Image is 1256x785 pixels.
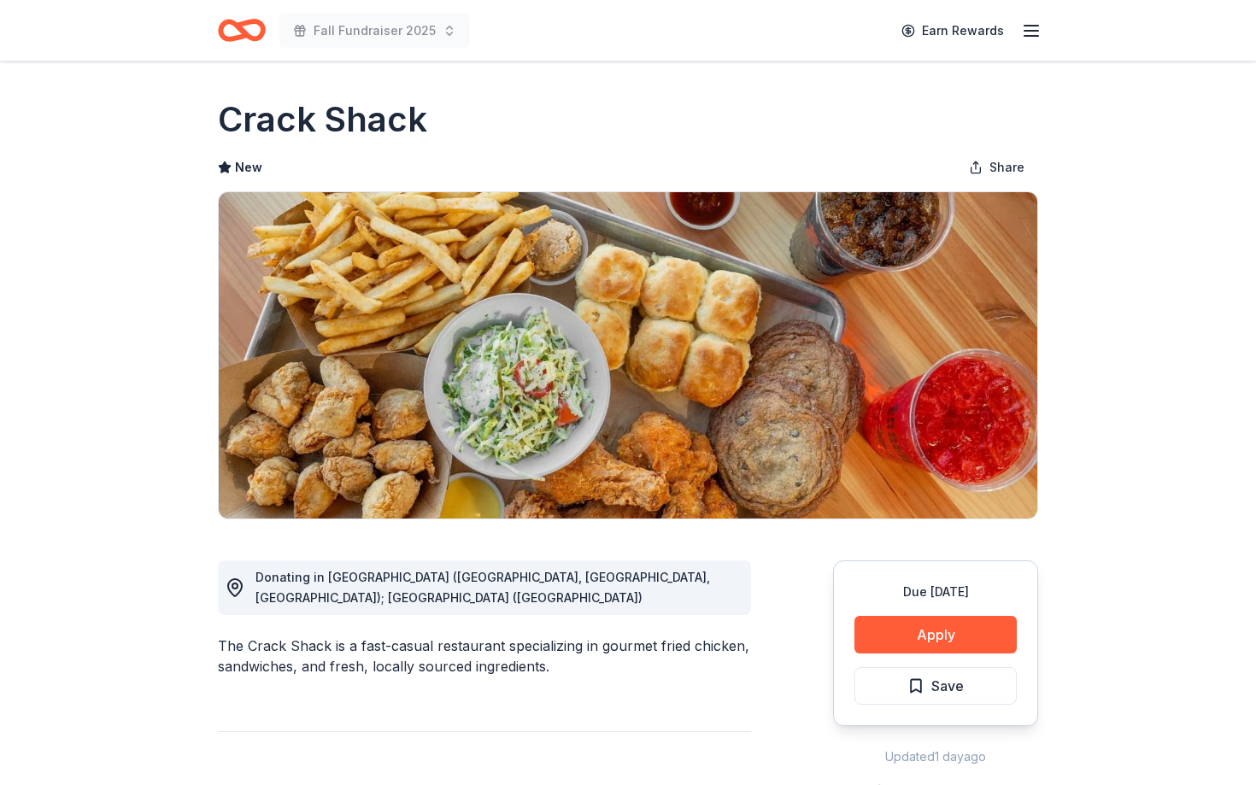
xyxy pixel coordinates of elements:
a: Earn Rewards [891,15,1014,46]
button: Save [854,667,1017,705]
div: The Crack Shack is a fast-casual restaurant specializing in gourmet fried chicken, sandwiches, an... [218,636,751,677]
span: Donating in [GEOGRAPHIC_DATA] ([GEOGRAPHIC_DATA], [GEOGRAPHIC_DATA], [GEOGRAPHIC_DATA]); [GEOGRAP... [255,570,710,605]
span: Save [931,675,964,697]
div: Due [DATE] [854,582,1017,602]
span: Fall Fundraiser 2025 [314,21,436,41]
button: Apply [854,616,1017,653]
div: Updated 1 day ago [833,747,1038,767]
span: New [235,157,262,178]
h1: Crack Shack [218,96,427,144]
img: Image for Crack Shack [219,192,1037,518]
span: Share [989,157,1024,178]
button: Share [955,150,1038,185]
a: Home [218,10,266,50]
button: Fall Fundraiser 2025 [279,14,470,48]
